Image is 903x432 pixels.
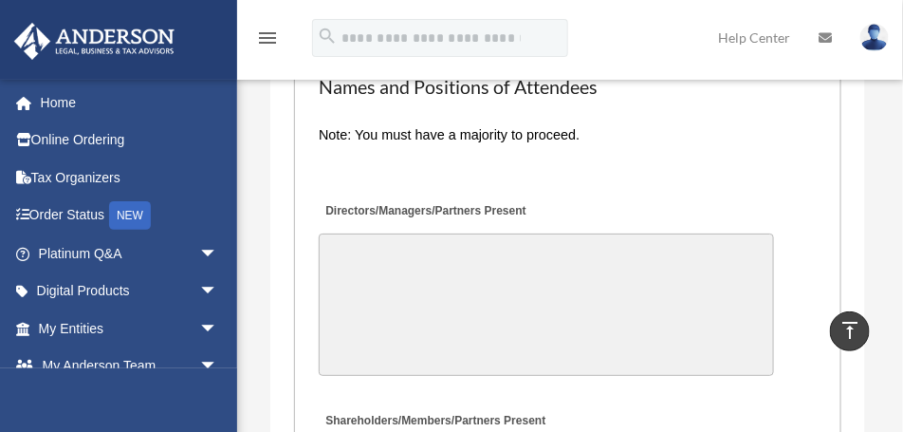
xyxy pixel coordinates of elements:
a: Tax Organizers [13,159,247,197]
a: menu [256,33,279,49]
a: Digital Productsarrow_drop_down [13,272,247,310]
span: arrow_drop_down [199,272,237,311]
a: Online Ordering [13,122,247,160]
span: arrow_drop_down [199,235,237,273]
a: Home [13,84,247,122]
img: Anderson Advisors Platinum Portal [9,23,180,60]
span: arrow_drop_down [199,347,237,386]
a: My Anderson Teamarrow_drop_down [13,347,247,385]
span: arrow_drop_down [199,310,237,348]
h2: Names and Positions of Attendees [319,74,817,101]
i: search [317,26,338,47]
img: User Pic [860,24,889,51]
span: Note: You must have a majority to proceed. [319,127,580,142]
a: Order StatusNEW [13,197,247,235]
i: menu [256,27,279,49]
a: Platinum Q&Aarrow_drop_down [13,235,247,272]
label: Directors/Managers/Partners Present [319,199,531,225]
i: vertical_align_top [838,319,861,342]
a: My Entitiesarrow_drop_down [13,310,247,347]
div: NEW [109,201,151,230]
a: vertical_align_top [830,311,870,351]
